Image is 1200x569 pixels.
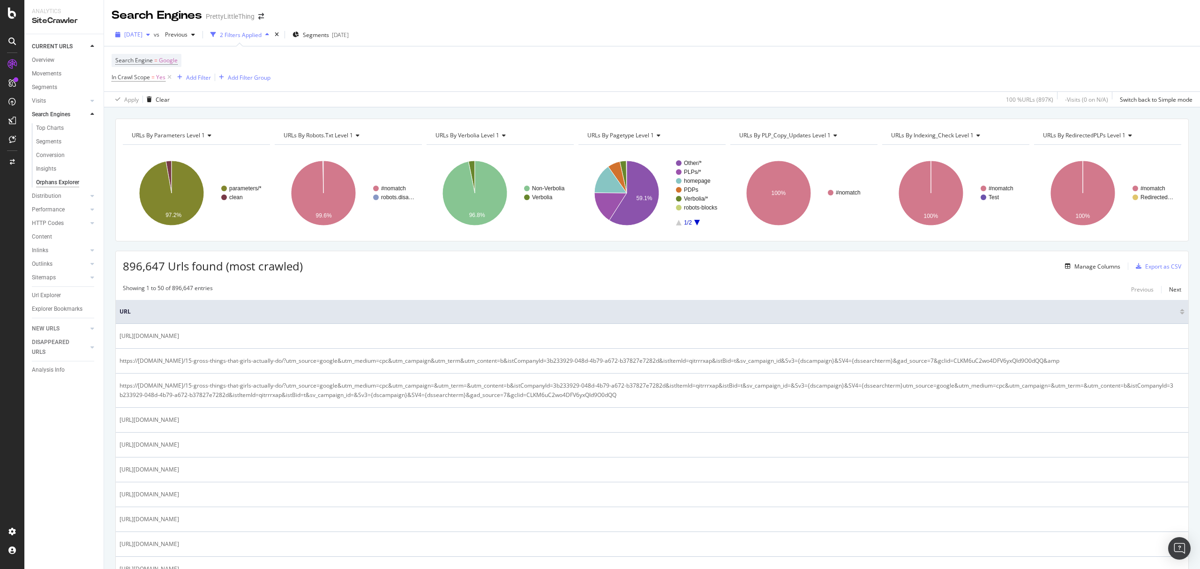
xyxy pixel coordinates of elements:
div: Apply [124,96,139,104]
h4: URLs By RedirectedPLPs Level 1 [1041,128,1173,143]
text: Other/* [684,160,702,166]
button: Previous [1131,284,1154,295]
span: URLs By parameters Level 1 [132,131,205,139]
div: A chart. [882,152,1029,234]
div: Content [32,232,52,242]
div: HTTP Codes [32,218,64,228]
a: Search Engines [32,110,88,120]
span: [URL][DOMAIN_NAME] [120,415,179,425]
button: 2 Filters Applied [207,27,273,42]
div: Inlinks [32,246,48,255]
div: [DATE] [332,31,349,39]
div: Add Filter Group [228,74,270,82]
span: Segments [303,31,329,39]
span: URLs By PLP_Copy_Updates Level 1 [739,131,831,139]
div: Export as CSV [1145,262,1181,270]
span: [URL][DOMAIN_NAME] [120,490,179,499]
text: robots-blocks [684,204,717,211]
a: HTTP Codes [32,218,88,228]
a: CURRENT URLS [32,42,88,52]
div: Url Explorer [32,291,61,300]
text: 97.2% [165,212,181,218]
div: Segments [32,82,57,92]
svg: A chart. [578,152,724,234]
text: PDPs [684,187,698,193]
div: 2 Filters Applied [220,31,262,39]
div: arrow-right-arrow-left [258,13,264,20]
a: Visits [32,96,88,106]
div: Analysis Info [32,365,65,375]
div: Distribution [32,191,61,201]
h4: URLs By verbolia Level 1 [434,128,565,143]
text: Test [989,194,999,201]
span: Google [159,54,178,67]
a: Outlinks [32,259,88,269]
button: Add Filter [173,72,211,83]
div: Open Intercom Messenger [1168,537,1191,560]
a: Sitemaps [32,273,88,283]
span: Yes [156,71,165,84]
a: Analysis Info [32,365,97,375]
button: Manage Columns [1061,261,1120,272]
text: PLPs/* [684,169,701,175]
div: SiteCrawler [32,15,96,26]
span: In Crawl Scope [112,73,150,81]
a: Inlinks [32,246,88,255]
span: = [154,56,157,64]
svg: A chart. [123,152,270,234]
div: Conversion [36,150,65,160]
text: 100% [923,213,938,219]
text: Non-Verbolia [532,185,565,192]
text: #nomatch [836,189,861,196]
svg: A chart. [427,152,572,234]
div: Movements [32,69,61,79]
span: 896,647 Urls found (most crawled) [123,258,303,274]
div: - Visits ( 0 on N/A ) [1065,96,1108,104]
svg: A chart. [275,152,422,234]
text: 100% [771,190,786,196]
div: CURRENT URLS [32,42,73,52]
h4: URLs By PLP_Copy_Updates Level 1 [737,128,869,143]
a: Overview [32,55,97,65]
a: Orphans Explorer [36,178,97,187]
button: Switch back to Simple mode [1116,92,1192,107]
span: [URL][DOMAIN_NAME] [120,539,179,549]
button: Segments[DATE] [289,27,352,42]
button: Apply [112,92,139,107]
div: Clear [156,96,170,104]
div: Manage Columns [1074,262,1120,270]
div: Orphans Explorer [36,178,79,187]
svg: A chart. [1034,152,1181,234]
text: 99.6% [316,213,332,219]
span: [URL][DOMAIN_NAME] [120,465,179,474]
div: DISAPPEARED URLS [32,337,79,357]
div: Explorer Bookmarks [32,304,82,314]
span: URL [120,307,1177,316]
a: Url Explorer [32,291,97,300]
div: Outlinks [32,259,52,269]
a: Performance [32,205,88,215]
a: DISAPPEARED URLS [32,337,88,357]
span: 2025 Aug. 15th [124,30,142,38]
div: 100 % URLs ( 897K ) [1006,96,1053,104]
svg: A chart. [730,152,876,234]
h4: URLs By Indexing_Check Level 1 [889,128,1021,143]
div: Segments [36,137,61,147]
div: Add Filter [186,74,211,82]
text: 1/2 [684,219,692,226]
a: Conversion [36,150,97,160]
span: https://[DOMAIN_NAME]/15-gross-things-that-girls-actually-do/?utm_source=google&utm_medium=cpc&ut... [120,381,1175,400]
text: #nomatch [989,185,1013,192]
span: Search Engine [115,56,153,64]
button: Previous [161,27,199,42]
a: Explorer Bookmarks [32,304,97,314]
span: [URL][DOMAIN_NAME] [120,440,179,449]
text: parameters/* [229,185,262,192]
text: 96.8% [469,212,485,218]
div: Sitemaps [32,273,56,283]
